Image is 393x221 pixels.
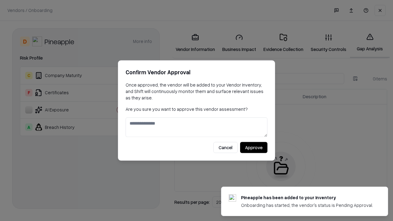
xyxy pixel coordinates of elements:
p: Are you sure you want to approve this vendor assessment? [126,106,267,112]
div: Onboarding has started, the vendor's status is Pending Approval. [241,202,373,208]
img: pineappleenergy.com [229,194,236,202]
div: Pineapple has been added to your inventory [241,194,373,201]
p: Once approved, the vendor will be added to your Vendor Inventory, and Shift will continuously mon... [126,82,267,101]
h2: Confirm Vendor Approval [126,68,267,77]
button: Cancel [213,142,238,153]
button: Approve [240,142,267,153]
